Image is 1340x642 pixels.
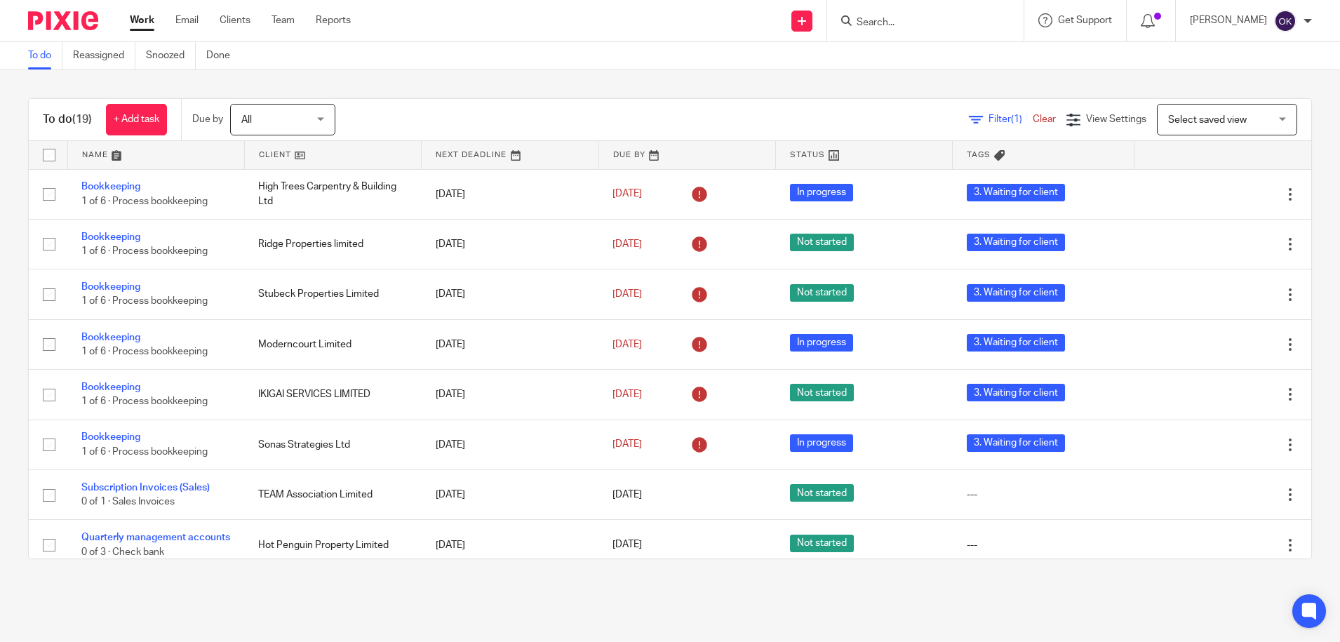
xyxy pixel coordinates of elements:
[81,196,208,206] span: 1 of 6 · Process bookkeeping
[422,420,598,469] td: [DATE]
[422,520,598,570] td: [DATE]
[175,13,199,27] a: Email
[81,497,175,507] span: 0 of 1 · Sales Invoices
[244,370,421,420] td: IKIGAI SERVICES LIMITED
[244,420,421,469] td: Sonas Strategies Ltd
[43,112,92,127] h1: To do
[81,182,140,192] a: Bookkeeping
[1033,114,1056,124] a: Clear
[81,333,140,342] a: Bookkeeping
[81,297,208,307] span: 1 of 6 · Process bookkeeping
[967,384,1065,401] span: 3. Waiting for client
[612,389,642,399] span: [DATE]
[422,370,598,420] td: [DATE]
[81,232,140,242] a: Bookkeeping
[855,17,981,29] input: Search
[244,219,421,269] td: Ridge Properties limited
[790,234,854,251] span: Not started
[790,535,854,552] span: Not started
[244,169,421,219] td: High Trees Carpentry & Building Ltd
[967,434,1065,452] span: 3. Waiting for client
[72,114,92,125] span: (19)
[192,112,223,126] p: Due by
[422,219,598,269] td: [DATE]
[220,13,250,27] a: Clients
[81,533,230,542] a: Quarterly management accounts
[967,488,1120,502] div: ---
[612,289,642,299] span: [DATE]
[790,334,853,352] span: In progress
[73,42,135,69] a: Reassigned
[790,284,854,302] span: Not started
[422,169,598,219] td: [DATE]
[612,490,642,500] span: [DATE]
[272,13,295,27] a: Team
[1011,114,1022,124] span: (1)
[81,347,208,356] span: 1 of 6 · Process bookkeeping
[244,319,421,369] td: Moderncourt Limited
[244,520,421,570] td: Hot Penguin Property Limited
[967,284,1065,302] span: 3. Waiting for client
[790,384,854,401] span: Not started
[989,114,1033,124] span: Filter
[422,269,598,319] td: [DATE]
[81,246,208,256] span: 1 of 6 · Process bookkeeping
[612,440,642,450] span: [DATE]
[1274,10,1297,32] img: svg%3E
[612,540,642,550] span: [DATE]
[241,115,252,125] span: All
[790,434,853,452] span: In progress
[28,42,62,69] a: To do
[106,104,167,135] a: + Add task
[81,282,140,292] a: Bookkeeping
[316,13,351,27] a: Reports
[1168,115,1247,125] span: Select saved view
[81,382,140,392] a: Bookkeeping
[146,42,196,69] a: Snoozed
[967,151,991,159] span: Tags
[130,13,154,27] a: Work
[612,340,642,349] span: [DATE]
[422,319,598,369] td: [DATE]
[612,239,642,249] span: [DATE]
[81,547,164,557] span: 0 of 3 · Check bank
[244,470,421,520] td: TEAM Association Limited
[81,483,210,493] a: Subscription Invoices (Sales)
[612,189,642,199] span: [DATE]
[81,397,208,407] span: 1 of 6 · Process bookkeeping
[422,470,598,520] td: [DATE]
[1086,114,1146,124] span: View Settings
[1190,13,1267,27] p: [PERSON_NAME]
[81,432,140,442] a: Bookkeeping
[967,334,1065,352] span: 3. Waiting for client
[206,42,241,69] a: Done
[790,184,853,201] span: In progress
[1058,15,1112,25] span: Get Support
[967,184,1065,201] span: 3. Waiting for client
[28,11,98,30] img: Pixie
[967,538,1120,552] div: ---
[81,447,208,457] span: 1 of 6 · Process bookkeeping
[790,484,854,502] span: Not started
[967,234,1065,251] span: 3. Waiting for client
[244,269,421,319] td: Stubeck Properties Limited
